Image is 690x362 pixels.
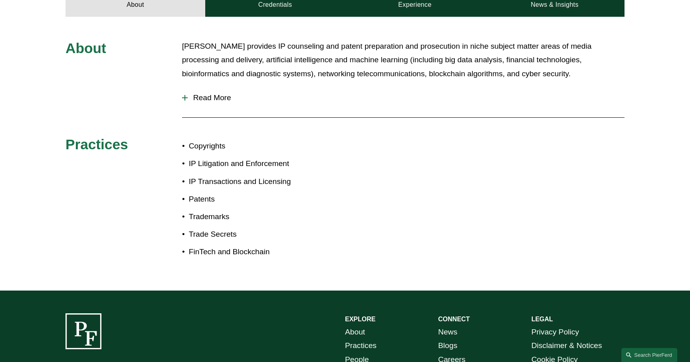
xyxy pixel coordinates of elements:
a: Privacy Policy [531,325,579,339]
strong: EXPLORE [345,316,375,322]
p: [PERSON_NAME] provides IP counseling and patent preparation and prosecution in niche subject matt... [182,40,625,81]
p: IP Transactions and Licensing [189,175,345,189]
a: Practices [345,339,377,353]
a: Blogs [438,339,457,353]
strong: LEGAL [531,316,553,322]
span: About [65,40,106,56]
p: IP Litigation and Enforcement [189,157,345,171]
button: Read More [182,87,625,108]
a: News [438,325,457,339]
a: Search this site [621,348,677,362]
strong: CONNECT [438,316,470,322]
p: Patents [189,192,345,206]
p: Copyrights [189,139,345,153]
a: About [345,325,365,339]
p: Trade Secrets [189,227,345,241]
p: Trademarks [189,210,345,224]
span: Read More [188,93,625,102]
a: Disclaimer & Notices [531,339,602,353]
p: FinTech and Blockchain [189,245,345,259]
span: Practices [65,136,128,152]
